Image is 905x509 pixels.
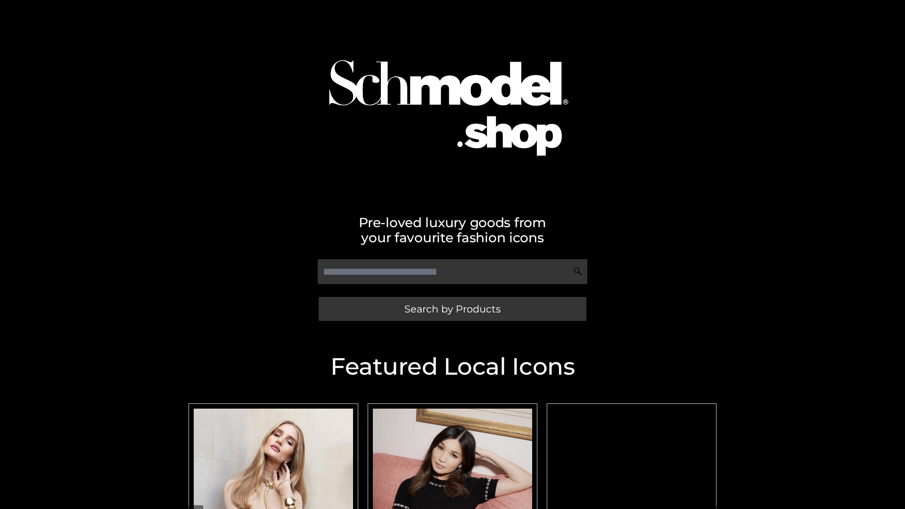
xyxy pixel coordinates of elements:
[184,215,721,245] h2: Pre-loved luxury goods from your favourite fashion icons
[184,355,721,378] h2: Featured Local Icons​
[573,267,583,276] img: Search Icon
[319,297,586,321] a: Search by Products
[404,304,501,314] span: Search by Products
